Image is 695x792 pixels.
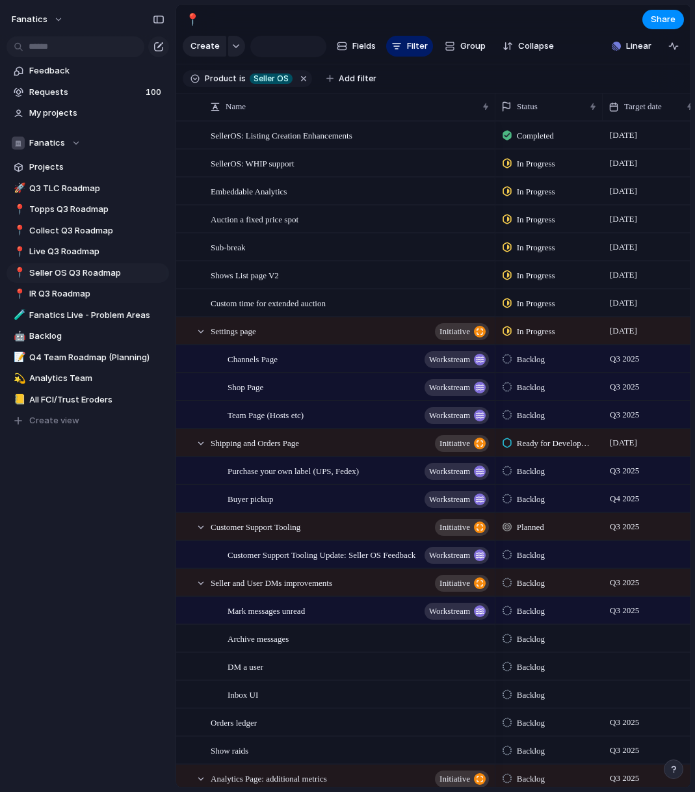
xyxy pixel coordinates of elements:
[211,771,327,785] span: Analytics Page: additional metrics
[228,491,273,506] span: Buyer pickup
[211,323,256,338] span: Settings page
[228,379,263,394] span: Shop Page
[29,330,164,343] span: Backlog
[14,265,23,280] div: 📍
[7,83,169,102] a: Requests100
[226,100,246,113] span: Name
[211,743,248,758] span: Show raids
[429,462,470,481] span: workstream
[607,407,642,423] span: Q3 2025
[497,36,559,57] button: Collapse
[211,267,279,282] span: Shows List page V2
[517,185,555,198] span: In Progress
[7,369,169,388] div: 💫Analytics Team
[517,717,545,730] span: Backlog
[517,381,545,394] span: Backlog
[607,435,640,451] span: [DATE]
[517,465,545,478] span: Backlog
[185,10,200,28] div: 📍
[517,772,545,785] span: Backlog
[29,351,164,364] span: Q4 Team Roadmap (Planning)
[7,200,169,219] a: 📍Topps Q3 Roadmap
[14,392,23,407] div: 📒
[12,287,25,300] button: 📍
[518,40,554,53] span: Collapse
[29,309,164,322] span: Fanatics Live - Problem Areas
[438,36,492,57] button: Group
[7,326,169,346] a: 🤖Backlog
[6,9,70,30] button: fanatics
[7,61,169,81] a: Feedback
[7,221,169,241] a: 📍Collect Q3 Roadmap
[211,435,299,450] span: Shipping and Orders Page
[29,224,164,237] span: Collect Q3 Roadmap
[517,605,545,618] span: Backlog
[7,157,169,177] a: Projects
[517,521,544,534] span: Planned
[439,434,470,453] span: initiative
[517,633,545,646] span: Backlog
[429,546,470,564] span: workstream
[425,463,489,480] button: workstream
[607,127,640,143] span: [DATE]
[435,575,489,592] button: initiative
[425,547,489,564] button: workstream
[425,351,489,368] button: workstream
[517,745,545,758] span: Backlog
[517,269,555,282] span: In Progress
[332,36,381,57] button: Fields
[517,241,555,254] span: In Progress
[7,242,169,261] div: 📍Live Q3 Roadmap
[517,437,592,450] span: Ready for Development
[239,73,246,85] span: is
[12,182,25,195] button: 🚀
[7,306,169,325] div: 🧪Fanatics Live - Problem Areas
[14,308,23,323] div: 🧪
[517,157,555,170] span: In Progress
[439,518,470,536] span: initiative
[429,406,470,425] span: workstream
[14,287,23,302] div: 📍
[211,155,295,170] span: SellerOS: WHIP support
[237,72,248,86] button: is
[607,771,642,786] span: Q3 2025
[205,73,237,85] span: Product
[607,603,642,618] span: Q3 2025
[651,13,675,26] span: Share
[607,575,642,590] span: Q3 2025
[607,295,640,311] span: [DATE]
[607,491,642,507] span: Q4 2025
[12,245,25,258] button: 📍
[29,414,79,427] span: Create view
[339,73,376,85] span: Add filter
[7,284,169,304] div: 📍IR Q3 Roadmap
[7,390,169,410] div: 📒All FCI/Trust Eroders
[607,351,642,367] span: Q3 2025
[7,411,169,430] button: Create view
[607,183,640,199] span: [DATE]
[211,575,332,590] span: Seller and User DMs improvements
[29,203,164,216] span: Topps Q3 Roadmap
[435,323,489,340] button: initiative
[7,179,169,198] a: 🚀Q3 TLC Roadmap
[12,224,25,237] button: 📍
[228,351,278,366] span: Channels Page
[183,36,226,57] button: Create
[607,379,642,395] span: Q3 2025
[607,743,642,758] span: Q3 2025
[429,378,470,397] span: workstream
[247,72,295,86] button: Seller OS
[7,348,169,367] div: 📝Q4 Team Roadmap (Planning)
[517,577,545,590] span: Backlog
[12,351,25,364] button: 📝
[439,770,470,788] span: initiative
[407,40,428,53] span: Filter
[12,203,25,216] button: 📍
[14,350,23,365] div: 📝
[228,407,304,422] span: Team Page (Hosts etc)
[14,181,23,196] div: 🚀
